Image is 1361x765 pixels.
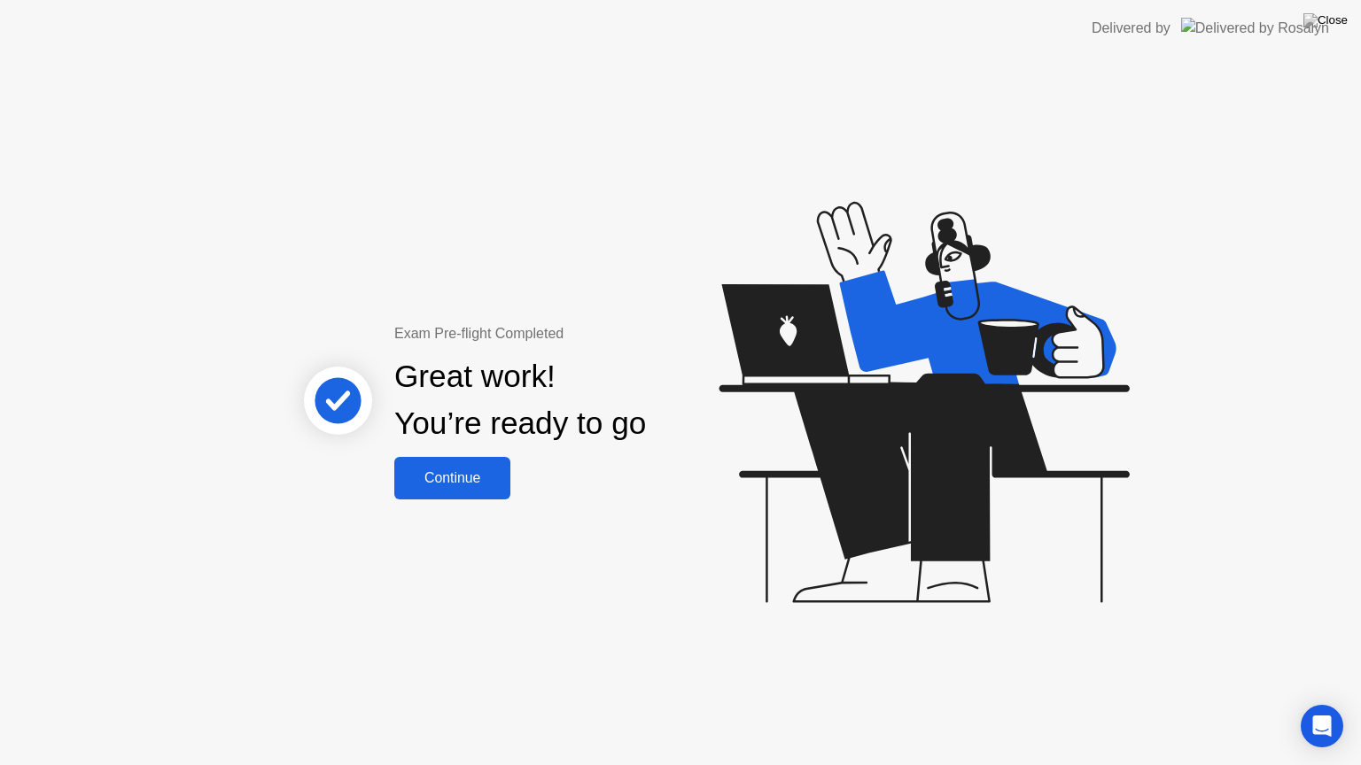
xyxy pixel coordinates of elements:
[1181,18,1329,38] img: Delivered by Rosalyn
[394,323,760,344] div: Exam Pre-flight Completed
[394,457,510,499] button: Continue
[400,470,505,486] div: Continue
[394,353,646,447] div: Great work! You’re ready to go
[1092,18,1170,39] div: Delivered by
[1301,705,1343,747] div: Open Intercom Messenger
[1303,13,1348,27] img: Close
